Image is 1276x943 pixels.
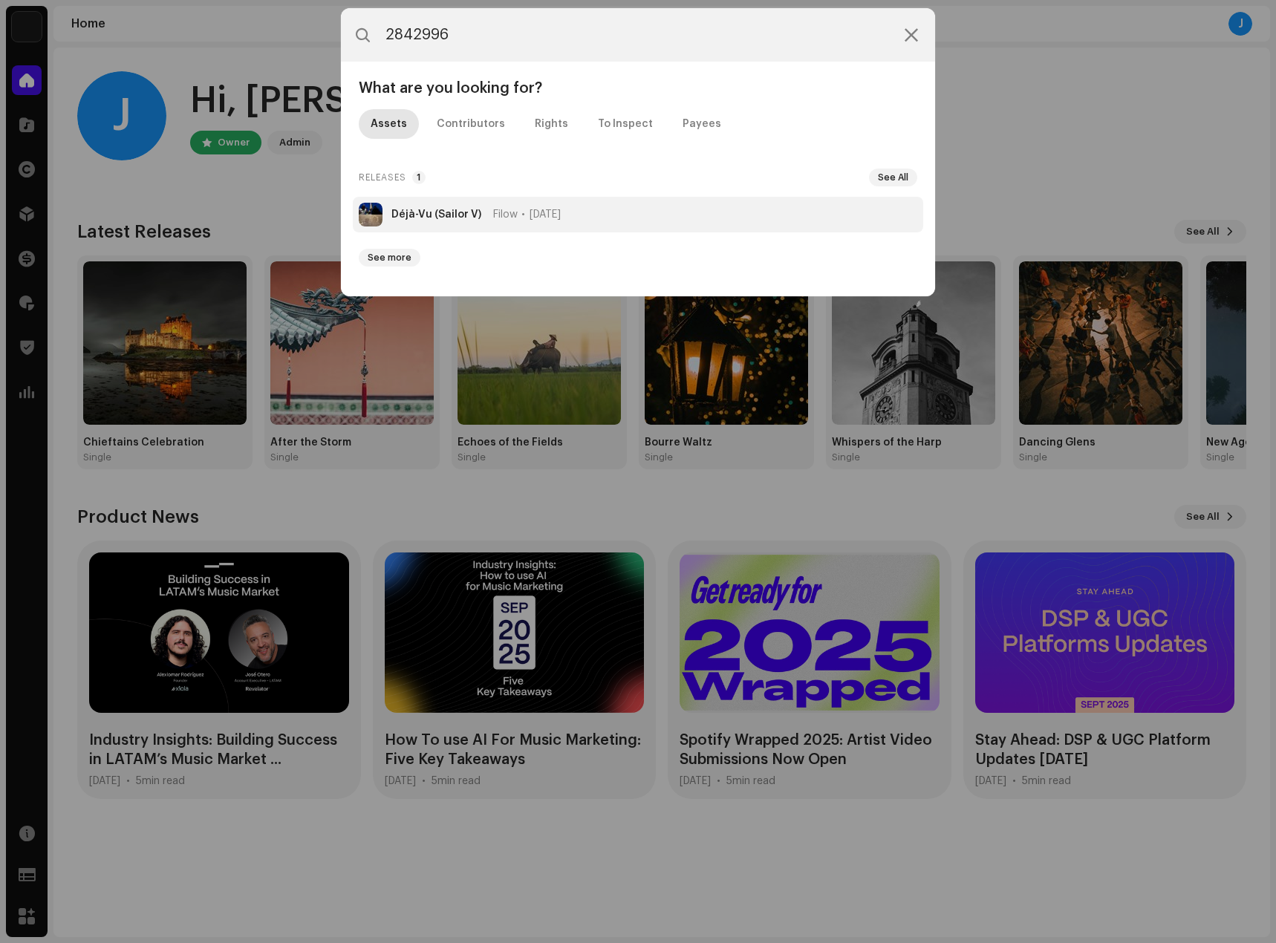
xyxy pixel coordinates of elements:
span: Releases [359,169,406,186]
div: Contributors [437,109,505,139]
div: Payees [683,109,721,139]
p-badge: 1 [412,171,426,184]
div: What are you looking for? [353,79,923,97]
input: Search [341,8,935,62]
div: Assets [371,109,407,139]
span: Filow [493,209,518,221]
button: See more [359,249,420,267]
div: To Inspect [598,109,653,139]
span: See more [368,252,411,264]
div: Rights [535,109,568,139]
img: 91d34b9c-a0e7-4872-9161-9d90e3da9125 [359,203,383,226]
span: See All [878,172,908,183]
strong: Déjà-Vu (Sailor V) [391,209,481,221]
span: [DATE] [530,209,561,221]
button: See All [869,169,917,186]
